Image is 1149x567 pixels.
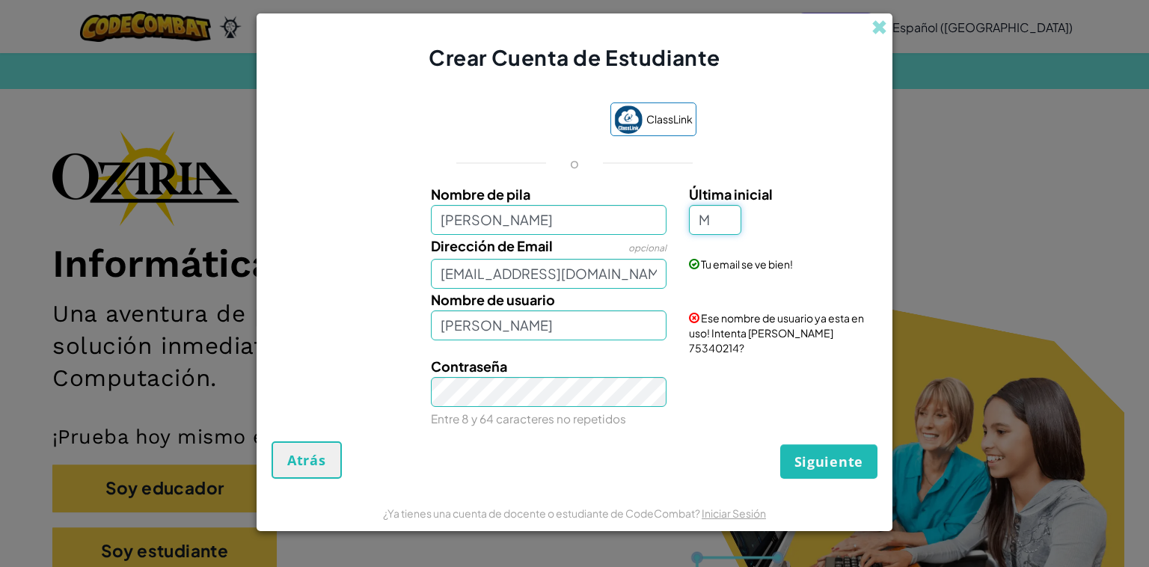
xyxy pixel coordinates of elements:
button: Atrás [272,441,342,479]
button: Siguiente [780,444,877,479]
img: classlink-logo-small.png [614,105,643,134]
span: Dirección de Email [431,237,553,254]
span: Última inicial [689,186,773,203]
span: Atrás [287,451,326,469]
span: Nombre de usuario [431,291,555,308]
span: Crear Cuenta de Estudiante [429,44,720,70]
a: Iniciar Sesión [702,506,766,520]
span: Contraseña [431,358,507,375]
span: Siguiente [794,453,863,471]
span: ¿Ya tienes una cuenta de docente o estudiante de CodeCombat? [383,506,702,520]
iframe: Botón de Acceder con Google [446,104,603,137]
span: opcional [628,242,667,254]
p: o [570,154,579,172]
span: ClassLink [646,108,693,130]
span: Nombre de pila [431,186,530,203]
small: Entre 8 y 64 caracteres no repetidos [431,411,626,426]
span: Ese nombre de usuario ya esta en uso! Intenta [PERSON_NAME] 75340214? [689,311,864,355]
span: Tu email se ve bien! [701,257,793,271]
